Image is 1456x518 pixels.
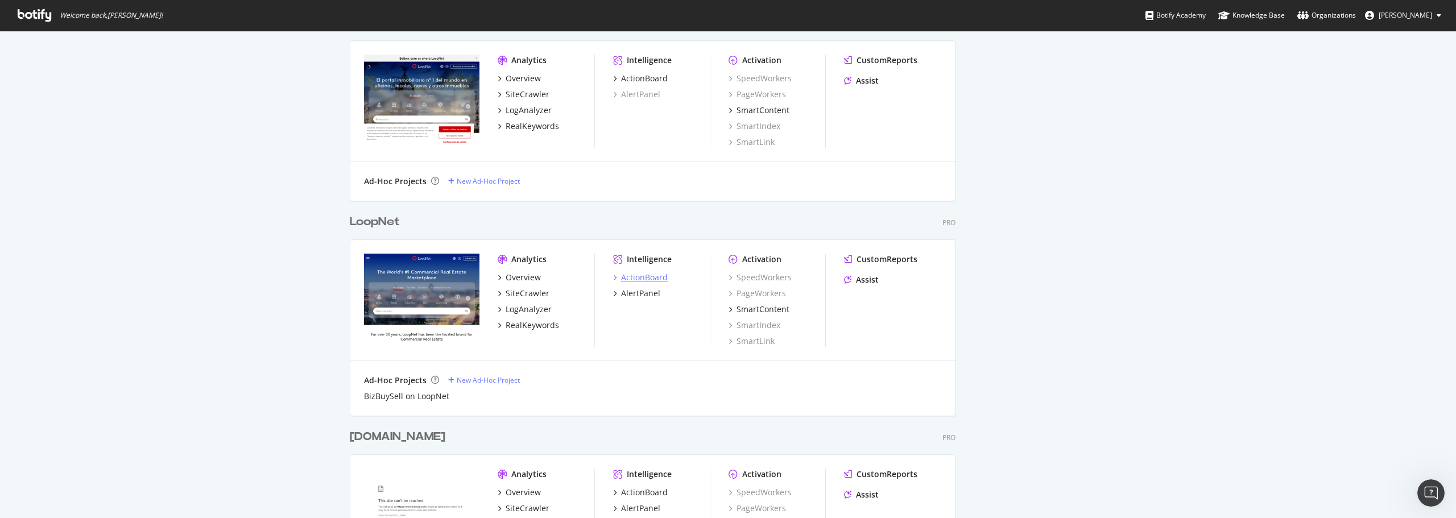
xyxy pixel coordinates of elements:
[498,89,549,100] a: SiteCrawler
[448,176,520,186] a: New Ad-Hoc Project
[498,503,549,514] a: SiteCrawler
[729,121,780,132] a: SmartIndex
[627,55,672,66] div: Intelligence
[506,121,559,132] div: RealKeywords
[729,335,775,347] a: SmartLink
[506,503,549,514] div: SiteCrawler
[498,304,552,315] a: LogAnalyzer
[350,214,400,230] div: LoopNet
[364,375,427,386] div: Ad-Hoc Projects
[942,218,955,227] div: Pro
[613,487,668,498] a: ActionBoard
[350,429,445,445] div: [DOMAIN_NAME]
[511,254,547,265] div: Analytics
[621,73,668,84] div: ActionBoard
[627,254,672,265] div: Intelligence
[613,503,660,514] a: AlertPanel
[729,73,792,84] a: SpeedWorkers
[506,73,541,84] div: Overview
[742,55,781,66] div: Activation
[729,304,789,315] a: SmartContent
[364,254,479,346] img: loopnet.com
[844,254,917,265] a: CustomReports
[506,320,559,331] div: RealKeywords
[506,272,541,283] div: Overview
[857,469,917,480] div: CustomReports
[844,55,917,66] a: CustomReports
[350,429,450,445] a: [DOMAIN_NAME]
[942,433,955,442] div: Pro
[506,105,552,116] div: LogAnalyzer
[844,469,917,480] a: CustomReports
[742,254,781,265] div: Activation
[60,11,163,20] span: Welcome back, [PERSON_NAME] !
[506,288,549,299] div: SiteCrawler
[498,320,559,331] a: RealKeywords
[729,272,792,283] a: SpeedWorkers
[729,89,786,100] a: PageWorkers
[856,274,879,285] div: Assist
[511,55,547,66] div: Analytics
[844,75,879,86] a: Assist
[506,487,541,498] div: Overview
[844,274,879,285] a: Assist
[1218,10,1285,21] div: Knowledge Base
[729,487,792,498] a: SpeedWorkers
[613,272,668,283] a: ActionBoard
[844,489,879,500] a: Assist
[729,105,789,116] a: SmartContent
[613,73,668,84] a: ActionBoard
[621,503,660,514] div: AlertPanel
[506,89,549,100] div: SiteCrawler
[448,375,520,385] a: New Ad-Hoc Project
[498,288,549,299] a: SiteCrawler
[498,121,559,132] a: RealKeywords
[621,272,668,283] div: ActionBoard
[1297,10,1356,21] div: Organizations
[364,391,449,402] a: BizBuySell on LoopNet
[729,288,786,299] a: PageWorkers
[737,105,789,116] div: SmartContent
[729,320,780,331] a: SmartIndex
[621,288,660,299] div: AlertPanel
[1356,6,1450,24] button: [PERSON_NAME]
[457,375,520,385] div: New Ad-Hoc Project
[613,288,660,299] a: AlertPanel
[511,469,547,480] div: Analytics
[506,304,552,315] div: LogAnalyzer
[1417,479,1445,507] iframe: Intercom live chat
[729,136,775,148] a: SmartLink
[1145,10,1206,21] div: Botify Academy
[364,176,427,187] div: Ad-Hoc Projects
[1379,10,1432,20] span: Phil Mastroianni
[729,503,786,514] a: PageWorkers
[498,73,541,84] a: Overview
[457,176,520,186] div: New Ad-Hoc Project
[627,469,672,480] div: Intelligence
[350,214,404,230] a: LoopNet
[613,89,660,100] a: AlertPanel
[856,489,879,500] div: Assist
[737,304,789,315] div: SmartContent
[742,469,781,480] div: Activation
[857,254,917,265] div: CustomReports
[856,75,879,86] div: Assist
[498,487,541,498] a: Overview
[498,105,552,116] a: LogAnalyzer
[621,487,668,498] div: ActionBoard
[498,272,541,283] a: Overview
[364,55,479,147] img: loopnet.es
[857,55,917,66] div: CustomReports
